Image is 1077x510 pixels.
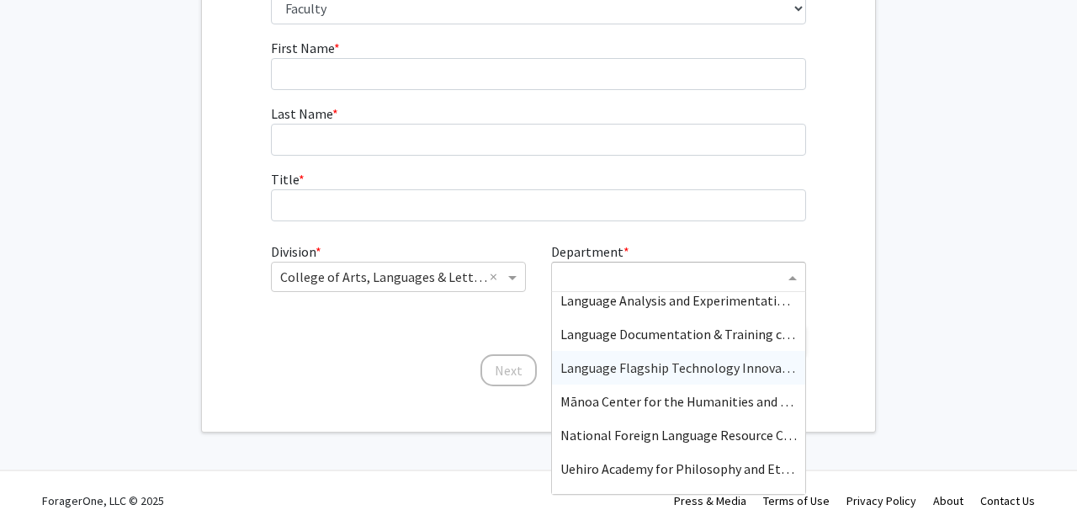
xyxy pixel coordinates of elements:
[560,427,815,444] span: National Foreign Language Resource Center
[846,493,916,508] a: Privacy Policy
[560,292,821,309] span: Language Analysis and Experimentation Labs
[560,359,848,376] span: Language Flagship Technology Innovation Center
[271,171,299,188] span: Title
[271,262,526,292] ng-select: Division
[490,267,504,287] span: Clear all
[980,493,1035,508] a: Contact Us
[560,326,814,343] span: Language Documentation & Training center
[258,242,538,312] div: Division
[271,105,332,122] span: Last Name
[763,493,830,508] a: Terms of Use
[933,493,963,508] a: About
[560,393,884,410] span: Mānoa Center for the Humanities and Civic Engagement
[674,493,746,508] a: Press & Media
[13,434,72,497] iframe: Chat
[560,460,878,477] span: Uehiro Academy for Philosophy and Ethics in Education
[551,291,806,495] ng-dropdown-panel: Options list
[480,354,537,386] button: Next
[538,242,819,312] div: Department
[271,40,334,56] span: First Name
[551,262,806,292] ng-select: Department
